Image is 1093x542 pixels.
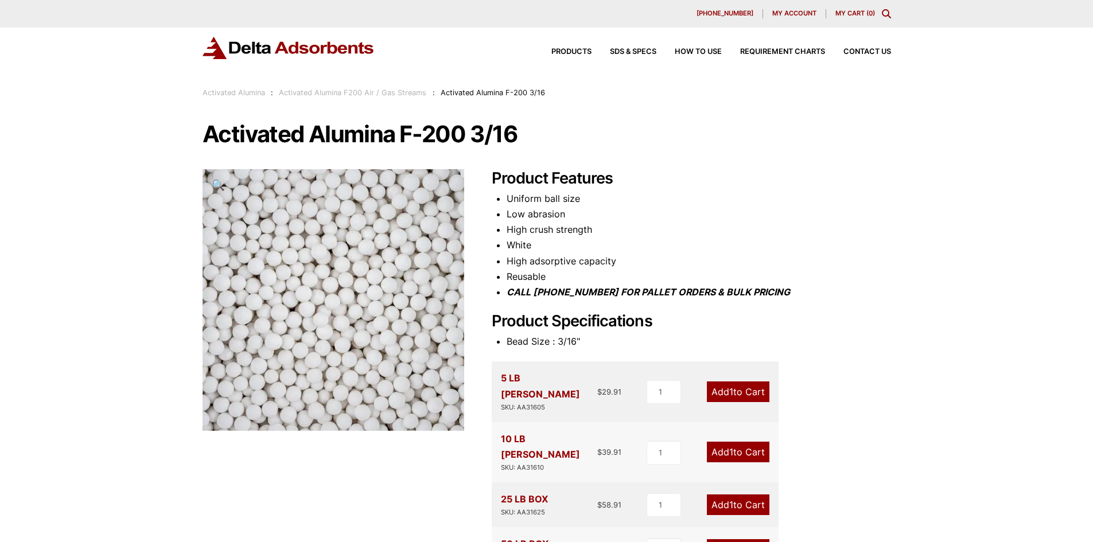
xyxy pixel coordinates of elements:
div: 5 LB [PERSON_NAME] [501,371,598,412]
a: Activated Alumina [203,88,265,97]
li: Low abrasion [507,206,891,222]
span: SDS & SPECS [610,48,656,56]
li: High crush strength [507,222,891,237]
span: Requirement Charts [740,48,825,56]
li: High adsorptive capacity [507,254,891,269]
a: Add1to Cart [707,494,769,515]
li: Uniform ball size [507,191,891,206]
a: Products [533,48,592,56]
li: White [507,237,891,253]
li: Bead Size : 3/16" [507,334,891,349]
span: My account [772,10,816,17]
a: View full-screen image gallery [203,169,234,201]
div: SKU: AA31605 [501,402,598,413]
img: Delta Adsorbents [203,37,375,59]
a: How to Use [656,48,722,56]
span: : [271,88,273,97]
a: My account [763,9,826,18]
span: $ [597,387,602,396]
span: Products [551,48,592,56]
a: Add1to Cart [707,442,769,462]
div: SKU: AA31610 [501,462,598,473]
bdi: 39.91 [597,447,621,457]
span: 1 [729,446,733,458]
div: SKU: AA31625 [501,507,548,518]
span: How to Use [675,48,722,56]
h2: Product Features [492,169,891,188]
span: [PHONE_NUMBER] [697,10,753,17]
a: Requirement Charts [722,48,825,56]
div: 10 LB [PERSON_NAME] [501,431,598,473]
h1: Activated Alumina F-200 3/16 [203,122,891,146]
h2: Product Specifications [492,312,891,331]
bdi: 29.91 [597,387,621,396]
a: Add1to Cart [707,381,769,402]
span: $ [597,447,602,457]
a: Activated Alumina F-200 3/16 [203,293,464,305]
bdi: 58.91 [597,500,621,509]
a: Contact Us [825,48,891,56]
a: SDS & SPECS [592,48,656,56]
span: 0 [869,9,873,17]
li: Reusable [507,269,891,284]
span: : [433,88,435,97]
i: CALL [PHONE_NUMBER] FOR PALLET ORDERS & BULK PRICING [507,286,790,298]
a: Activated Alumina F200 Air / Gas Streams [279,88,426,97]
span: 1 [729,386,733,397]
a: [PHONE_NUMBER] [687,9,763,18]
a: My Cart (0) [835,9,875,17]
span: 1 [729,499,733,510]
div: Toggle Modal Content [882,9,891,18]
img: Activated Alumina F-200 3/16 [203,169,464,431]
span: Activated Alumina F-200 3/16 [441,88,545,97]
span: Contact Us [843,48,891,56]
span: 🔍 [212,178,225,191]
div: 25 LB BOX [501,492,548,518]
span: $ [597,500,602,509]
